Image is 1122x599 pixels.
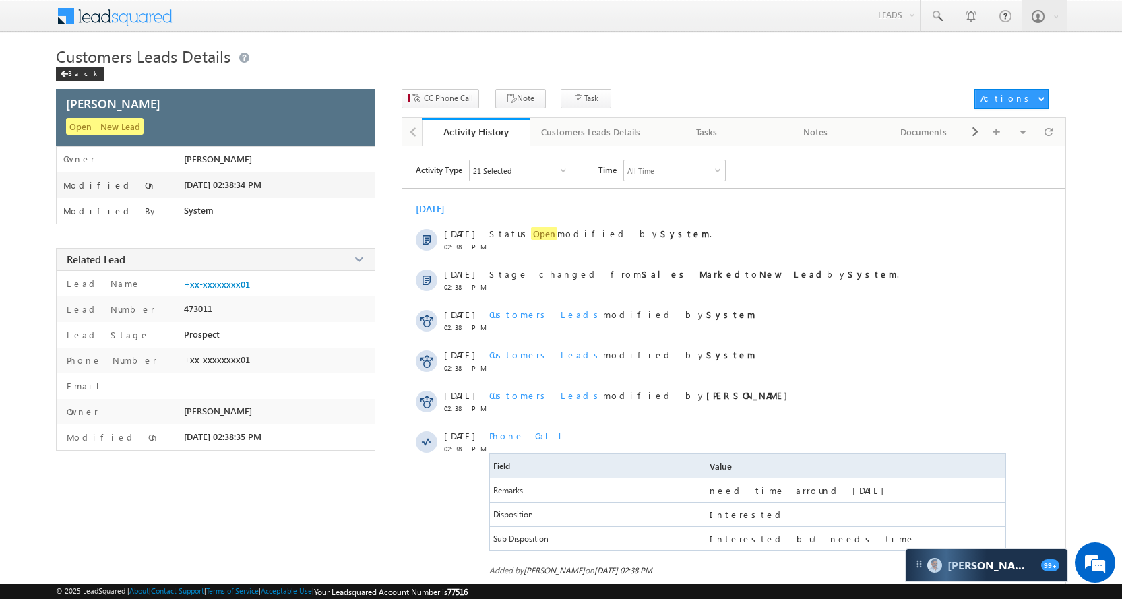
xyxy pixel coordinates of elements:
[489,430,572,441] span: Phone Call
[184,279,250,290] a: +xx-xxxxxxxx01
[759,268,827,280] strong: New Lead
[706,349,755,360] strong: System
[489,227,712,240] span: Status modified by .
[531,227,557,240] span: Open
[598,160,617,180] span: Time
[493,461,510,471] span: Field
[772,124,858,140] div: Notes
[489,389,603,401] span: Customers Leads
[1041,559,1059,571] span: 99+
[184,329,220,340] span: Prospect
[184,205,214,216] span: System
[710,509,786,520] span: Interested
[642,268,745,280] strong: Sales Marked
[206,586,259,595] a: Terms of Service
[489,309,603,320] span: Customers Leads
[493,485,523,495] span: Remarks
[870,118,978,146] a: Documents
[63,180,156,191] label: Modified On
[184,303,212,314] span: 473011
[710,533,915,544] span: Interested but needs time
[184,431,261,442] span: [DATE] 02:38:35 PM
[848,268,897,280] strong: System
[489,309,755,320] span: modified by
[63,406,98,417] label: Owner
[444,349,474,360] span: [DATE]
[495,89,546,108] button: Note
[63,206,158,216] label: Modified By
[594,565,652,575] span: [DATE] 02:38 PM
[706,309,755,320] strong: System
[447,587,468,597] span: 77516
[541,124,640,140] div: Customers Leads Details
[56,67,104,81] div: Back
[63,303,155,315] label: Lead Number
[493,534,549,544] span: Sub Disposition
[184,354,250,365] span: +xx-xxxxxxxx01
[627,166,654,175] div: All Time
[444,445,485,453] span: 02:38 PM
[489,565,1009,575] span: Added by on
[129,586,149,595] a: About
[63,278,141,289] label: Lead Name
[424,92,473,104] span: CC Phone Call
[63,329,150,340] label: Lead Stage
[490,478,706,502] span: Remarks
[444,364,485,372] span: 02:38 PM
[761,118,870,146] a: Notes
[660,228,710,239] strong: System
[56,45,230,67] span: Customers Leads Details
[416,202,460,215] div: [DATE]
[402,89,479,108] button: CC Phone Call
[63,154,95,164] label: Owner
[489,349,603,360] span: Customers Leads
[314,587,468,597] span: Your Leadsquared Account Number is
[444,404,485,412] span: 02:38 PM
[432,125,520,138] div: Activity History
[473,166,511,175] div: 21 Selected
[63,354,157,366] label: Phone Number
[974,89,1049,109] button: Actions
[56,586,468,597] span: © 2025 LeadSquared | | | | |
[881,124,966,140] div: Documents
[470,160,571,181] div: Owner Changed,Status Changed,Stage Changed,Source Changed,Notes & 16 more..
[444,283,485,291] span: 02:38 PM
[489,349,755,360] span: modified by
[444,228,474,239] span: [DATE]
[416,160,462,180] span: Activity Type
[66,118,144,135] span: Open - New Lead
[151,586,204,595] a: Contact Support
[184,406,252,416] span: [PERSON_NAME]
[67,253,125,266] span: Related Lead
[444,309,474,320] span: [DATE]
[63,380,110,391] label: Email
[261,586,312,595] a: Acceptable Use
[489,268,899,280] span: Stage changed from to by .
[490,527,706,550] span: Sub Disposition
[710,484,891,496] span: need time arround [DATE]
[444,323,485,332] span: 02:38 PM
[489,389,794,401] span: modified by
[663,124,749,140] div: Tasks
[710,460,732,472] span: Value
[905,548,1068,582] div: carter-dragCarter[PERSON_NAME]99+
[561,89,611,108] button: Task
[444,268,474,280] span: [DATE]
[444,243,485,251] span: 02:38 PM
[66,95,160,112] span: [PERSON_NAME]
[184,154,252,164] span: [PERSON_NAME]
[524,565,585,575] span: [PERSON_NAME]
[493,509,533,519] span: Disposition
[63,431,160,443] label: Modified On
[490,503,706,526] span: Disposition
[184,179,261,190] span: [DATE] 02:38:34 PM
[652,118,761,146] a: Tasks
[422,118,530,146] a: Activity History
[980,92,1034,104] div: Actions
[444,389,474,401] span: [DATE]
[530,118,652,146] a: Customers Leads Details
[444,430,474,441] span: [DATE]
[706,389,794,401] strong: [PERSON_NAME]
